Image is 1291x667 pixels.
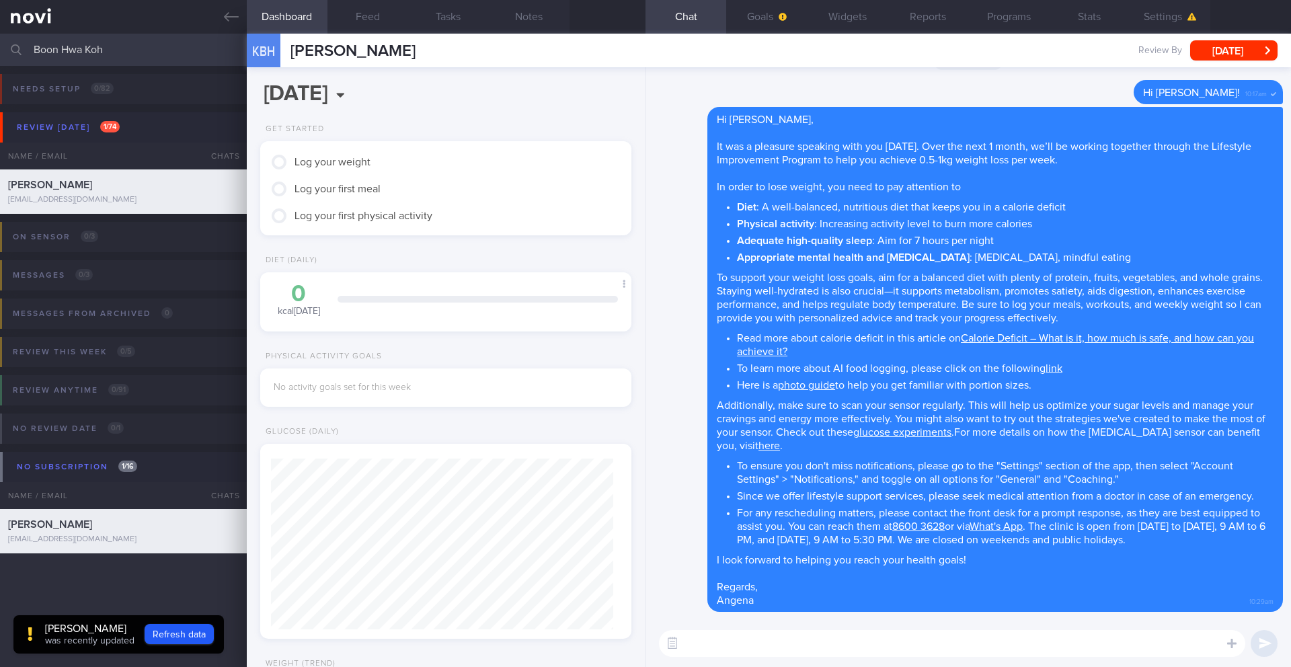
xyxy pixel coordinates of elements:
span: 0 / 3 [75,269,93,280]
a: here [758,440,780,451]
div: 0 [274,282,324,306]
div: Physical Activity Goals [260,352,382,362]
a: 8600 3628 [892,521,945,532]
span: [PERSON_NAME] [8,519,92,530]
div: [EMAIL_ADDRESS][DOMAIN_NAME] [8,535,239,545]
span: In order to lose weight, you need to pay attention to [717,182,961,192]
li: Since we offer lifestyle support services, please seek medical attention from a doctor in case of... [737,486,1274,503]
span: 10:17am [1245,86,1267,99]
span: Additionally, make sure to scan your sensor regularly. This will help us optimize your sugar leve... [717,400,1265,451]
span: Hi [PERSON_NAME], [717,114,814,125]
a: link [1046,363,1062,374]
li: Read more about calorie deficit in this article on [737,328,1274,358]
button: [DATE] [1190,40,1278,61]
div: Review [DATE] [13,118,123,136]
div: KBH [243,26,284,77]
span: Review By [1138,45,1182,57]
div: No activity goals set for this week [274,382,618,394]
div: Messages from Archived [9,305,176,323]
a: What's App [970,521,1023,532]
span: 1 / 74 [100,121,120,132]
li: : [MEDICAL_DATA], mindful eating [737,247,1274,264]
div: Review this week [9,343,139,361]
div: Review anytime [9,381,132,399]
div: [PERSON_NAME] [45,622,134,635]
span: was recently updated [45,636,134,645]
button: Refresh data [145,624,214,644]
span: I look forward to helping you reach your health goals! [717,555,966,565]
div: On sensor [9,228,102,246]
div: [EMAIL_ADDRESS][DOMAIN_NAME] [8,195,239,205]
div: Chats [193,482,247,509]
span: [PERSON_NAME] [290,43,416,59]
span: To support your weight loss goals, aim for a balanced diet with plenty of protein, fruits, vegeta... [717,272,1263,323]
div: Glucose (Daily) [260,427,339,437]
li: For any rescheduling matters, please contact the front desk for a prompt response, as they are be... [737,503,1274,547]
li: : Increasing activity level to burn more calories [737,214,1274,231]
span: 0 / 91 [108,384,129,395]
li: : Aim for 7 hours per night [737,231,1274,247]
div: No subscription [13,458,141,476]
strong: Diet [737,202,756,212]
span: [PERSON_NAME] [8,180,92,190]
li: To learn more about AI food logging, please click on the following [737,358,1274,375]
div: Diet (Daily) [260,256,317,266]
strong: Appropriate mental health and [MEDICAL_DATA] [737,252,970,263]
div: Chats [193,143,247,169]
div: Needs setup [9,80,117,98]
div: Messages [9,266,96,284]
a: Calorie Deficit – What is it, how much is safe, and how can you achieve it? [737,333,1254,357]
div: kcal [DATE] [274,282,324,318]
a: glucose experiments [853,427,951,438]
span: It was a pleasure speaking with you [DATE]. Over the next 1 month, we’ll be working together thro... [717,141,1251,165]
div: Get Started [260,124,324,134]
span: 1 / 16 [118,461,137,472]
span: 10:29am [1249,594,1274,606]
span: Hi [PERSON_NAME]! [1143,87,1240,98]
li: To ensure you don't miss notifications, please go to the "Settings" section of the app, then sele... [737,456,1274,486]
span: 0 / 3 [81,231,98,242]
span: 0 / 1 [108,422,124,434]
span: Regards, [717,582,758,592]
span: 0 / 5 [117,346,135,357]
span: 0 / 82 [91,83,114,94]
strong: Adequate high-quality sleep [737,235,872,246]
strong: Physical activity [737,219,814,229]
li: : A well-balanced, nutritious diet that keeps you in a calorie deficit [737,197,1274,214]
li: Here is a to help you get familiar with portion sizes. [737,375,1274,392]
span: Angena [717,595,754,606]
a: photo guide [778,380,835,391]
span: 0 [161,307,173,319]
div: No review date [9,420,127,438]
